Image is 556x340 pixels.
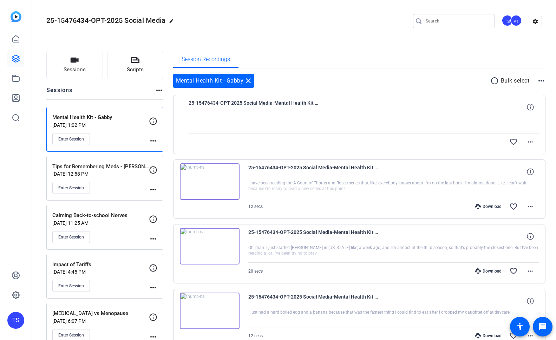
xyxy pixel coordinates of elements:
div: TS [7,312,24,329]
mat-icon: favorite_border [509,267,518,275]
img: thumb-nail [180,228,240,264]
p: Mental Health Kit - Gabby [52,113,149,122]
span: Scripts [127,66,144,74]
div: Download [472,268,505,274]
span: 25-15476434-OPT-2025 Social Media [46,16,165,25]
button: Enter Session [52,133,90,145]
mat-icon: message [538,322,547,331]
mat-icon: more_horiz [526,202,535,211]
span: Enter Session [58,136,84,142]
p: [DATE] 4:45 PM [52,269,149,275]
mat-icon: more_horiz [537,77,545,85]
span: Enter Session [58,185,84,191]
button: Sessions [46,51,103,79]
div: Mental Health Kit - Gabby [173,74,254,88]
mat-icon: edit [169,19,177,27]
span: Enter Session [58,332,84,338]
button: Enter Session [52,231,90,243]
p: [DATE] 6:07 PM [52,318,149,324]
mat-icon: more_horiz [526,332,535,340]
mat-icon: favorite_border [509,332,518,340]
div: TS [502,15,513,26]
img: blue-gradient.svg [11,11,21,22]
span: Sessions [64,66,86,74]
div: Download [472,333,505,339]
img: thumb-nail [180,293,240,329]
span: 12 secs [248,333,263,338]
span: 25-15476434-OPT-2025 Social Media-Mental Health Kit - Gabby-iPhone 15 Pro-2025-08-11-11-20-29-157-0 [189,99,319,116]
span: 20 secs [248,269,263,274]
mat-icon: more_horiz [155,86,163,94]
mat-icon: more_horiz [149,185,157,194]
mat-icon: more_horiz [149,283,157,292]
p: Bulk select [501,77,530,85]
p: [DATE] 11:25 AM [52,220,149,226]
mat-icon: radio_button_unchecked [490,77,501,85]
mat-icon: accessibility [516,322,524,331]
span: 25-15476434-OPT-2025 Social Media-Mental Health Kit - Gabby-iPhone 15 Pro-2025-08-11-11-09-29-948-0 [248,293,378,309]
mat-icon: favorite_border [509,202,518,211]
mat-icon: more_horiz [526,267,535,275]
p: Impact of Tariffs [52,261,149,269]
mat-icon: favorite_border [509,138,518,146]
p: Calming Back-to-school Nerves [52,211,149,220]
button: Enter Session [52,182,90,194]
img: thumb-nail [180,163,240,200]
h2: Sessions [46,86,73,99]
div: Download [472,204,505,209]
p: [DATE] 12:58 PM [52,171,149,177]
mat-icon: more_horiz [149,235,157,243]
div: AT [510,15,522,26]
p: [MEDICAL_DATA] vs Menopause [52,309,149,318]
p: [DATE] 1:02 PM [52,122,149,128]
ngx-avatar: Tilt Studios [502,15,514,27]
span: Enter Session [58,283,84,289]
mat-icon: more_horiz [526,138,535,146]
mat-icon: more_horiz [149,137,157,145]
mat-icon: close [244,77,253,85]
button: Scripts [107,51,164,79]
span: 25-15476434-OPT-2025 Social Media-Mental Health Kit - Gabby-iPhone 15 Pro-2025-08-11-11-18-08-687-0 [248,163,378,180]
ngx-avatar: Abraham Turcotte [510,15,523,27]
mat-icon: settings [528,16,542,27]
span: Session Recordings [182,57,230,62]
span: 25-15476434-OPT-2025 Social Media-Mental Health Kit - Gabby-iPhone 15 Pro-2025-08-11-11-14-07-600-0 [248,228,378,245]
span: Enter Session [58,234,84,240]
p: Tips for Remembering Meds - [PERSON_NAME] [52,163,149,171]
input: Search [426,17,489,25]
button: Enter Session [52,280,90,292]
span: 12 secs [248,204,263,209]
